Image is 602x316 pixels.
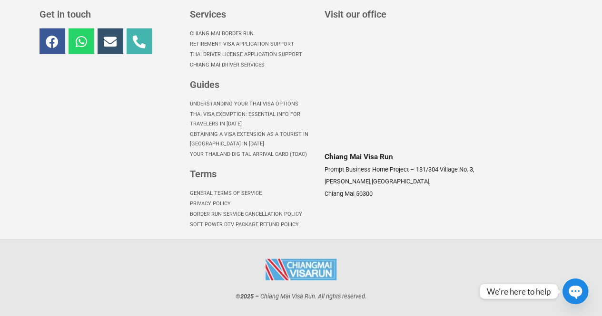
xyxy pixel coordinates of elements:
[190,29,315,70] nav: Menu
[190,149,315,160] a: Your Thailand Digital Arrival Card (TDAC)
[190,109,315,129] a: Thai Visa Exemption: Essential Info for Travelers in [DATE]
[39,10,180,19] h3: Get in touch
[190,39,315,49] a: Retirement Visa Application Support
[315,293,366,300] span: . All rights reserved.
[325,10,561,19] h3: Visit our office
[190,80,315,89] h3: Guides
[190,209,315,220] a: Border Run Service Cancellation Policy
[190,220,315,230] a: Soft Power DTV Package Refund Policy
[190,199,315,209] a: Privacy Policy
[325,178,431,197] span: [GEOGRAPHIC_DATA], Chiang Mai 50300
[190,49,315,60] a: Thai Driver License Application Support
[190,29,315,39] a: Chiang Mai Border Run
[190,129,315,149] a: Obtaining a Visa Extension as a Tourist in [GEOGRAPHIC_DATA] in [DATE]
[325,153,393,161] span: Chiang Mai Visa Run
[260,293,315,300] span: Chiang Mai Visa Run
[236,293,240,300] span: ©
[190,10,315,19] h3: Services
[190,188,315,230] nav: Menu
[190,99,315,109] a: Understanding Your Thai Visa options
[190,60,315,70] a: Chiang Mai Driver Services
[240,293,259,300] strong: 2025 –
[190,188,315,199] a: General Terms of Service
[190,99,315,160] nav: Menu
[325,166,414,173] span: Prompt Business Home Project –
[190,169,315,179] h3: Terms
